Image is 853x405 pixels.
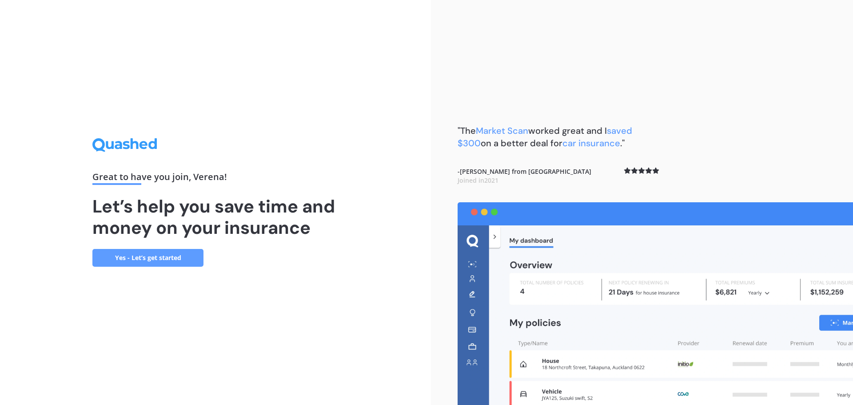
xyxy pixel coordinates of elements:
[458,176,498,184] span: Joined in 2021
[92,196,339,238] h1: Let’s help you save time and money on your insurance
[562,137,620,149] span: car insurance
[92,249,203,267] a: Yes - Let’s get started
[458,125,632,149] span: saved $300
[458,167,591,184] b: - [PERSON_NAME] from [GEOGRAPHIC_DATA]
[458,202,853,405] img: dashboard.webp
[476,125,528,136] span: Market Scan
[92,172,339,185] div: Great to have you join , Verena !
[458,125,632,149] b: "The worked great and I on a better deal for ."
